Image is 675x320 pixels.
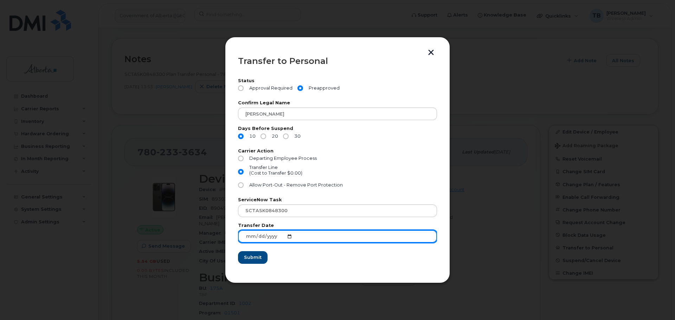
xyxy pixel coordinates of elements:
label: Carrier Action [238,149,437,154]
span: 10 [246,133,256,139]
label: Status [238,79,437,83]
label: Confirm Legal Name [238,101,437,105]
span: Submit [244,254,262,261]
span: 30 [291,133,301,139]
input: Transfer Line(Cost to Transfer $0.00) [238,169,244,175]
input: Departing Employee Process [238,156,244,161]
label: ServiceNow Task [238,198,437,202]
span: Transfer Line [249,165,278,170]
input: 20 [261,133,266,139]
span: Allow Port-Out - Remove Port Protection [249,182,343,188]
div: Transfer to Personal [238,57,437,65]
button: Submit [238,251,268,264]
label: Days Before Suspend [238,126,437,131]
input: 30 [283,133,289,139]
input: Preapproved [297,85,303,91]
div: (Cost to Transfer $0.00) [249,170,302,176]
span: Preapproved [306,85,340,91]
input: 10 [238,133,244,139]
span: 20 [269,133,278,139]
span: Departing Employee Process [249,156,317,161]
input: Allow Port-Out - Remove Port Protection [238,182,244,188]
span: Approval Required [246,85,292,91]
input: Approval Required [238,85,244,91]
label: Transfer Date [238,223,437,228]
